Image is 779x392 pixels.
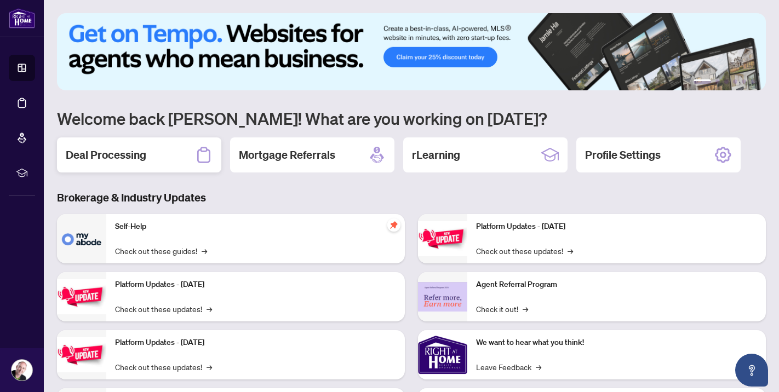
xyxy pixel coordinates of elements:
[202,245,207,257] span: →
[523,303,528,315] span: →
[418,282,467,312] img: Agent Referral Program
[476,221,757,233] p: Platform Updates - [DATE]
[751,79,755,84] button: 6
[57,337,106,372] img: Platform Updates - July 21, 2025
[418,221,467,256] img: Platform Updates - June 23, 2025
[66,147,146,163] h2: Deal Processing
[207,303,212,315] span: →
[476,361,541,373] a: Leave Feedback→
[12,360,32,381] img: Profile Icon
[207,361,212,373] span: →
[476,337,757,349] p: We want to hear what you think!
[418,330,467,379] img: We want to hear what you think!
[735,354,768,387] button: Open asap
[57,108,766,129] h1: Welcome back [PERSON_NAME]! What are you working on [DATE]?
[239,147,335,163] h2: Mortgage Referrals
[115,279,396,291] p: Platform Updates - [DATE]
[742,79,746,84] button: 5
[115,245,207,257] a: Check out these guides!→
[724,79,729,84] button: 3
[476,245,573,257] a: Check out these updates!→
[115,361,212,373] a: Check out these updates!→
[568,245,573,257] span: →
[715,79,720,84] button: 2
[57,214,106,263] img: Self-Help
[733,79,737,84] button: 4
[694,79,711,84] button: 1
[476,303,528,315] a: Check it out!→
[536,361,541,373] span: →
[585,147,661,163] h2: Profile Settings
[387,218,400,232] span: pushpin
[57,190,766,205] h3: Brokerage & Industry Updates
[57,13,766,90] img: Slide 0
[476,279,757,291] p: Agent Referral Program
[57,279,106,314] img: Platform Updates - September 16, 2025
[412,147,460,163] h2: rLearning
[115,337,396,349] p: Platform Updates - [DATE]
[115,303,212,315] a: Check out these updates!→
[115,221,396,233] p: Self-Help
[9,8,35,28] img: logo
